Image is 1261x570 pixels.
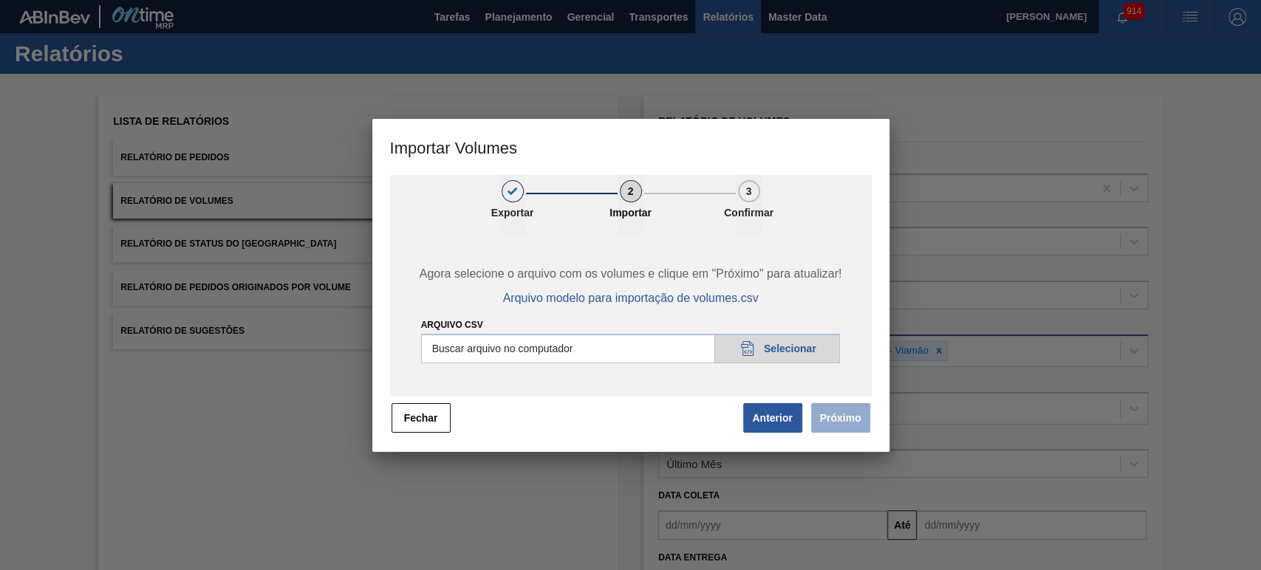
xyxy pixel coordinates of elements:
button: 1Exportar [499,175,526,234]
button: Anterior [743,403,802,433]
p: Confirmar [712,207,786,219]
div: 2 [620,180,642,202]
p: Exportar [476,207,550,219]
h3: Importar Volumes [372,119,889,175]
button: 3Confirmar [736,175,762,234]
p: Importar [594,207,668,219]
span: Agora selecione o arquivo com os volumes e clique em "Próximo" para atualizar! [406,267,854,281]
label: Arquivo csv [421,320,483,330]
div: 1 [502,180,524,202]
span: Arquivo modelo para importação de volumes.csv [503,292,759,305]
div: 3 [738,180,760,202]
button: 2Importar [618,175,644,234]
button: Fechar [392,403,451,433]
